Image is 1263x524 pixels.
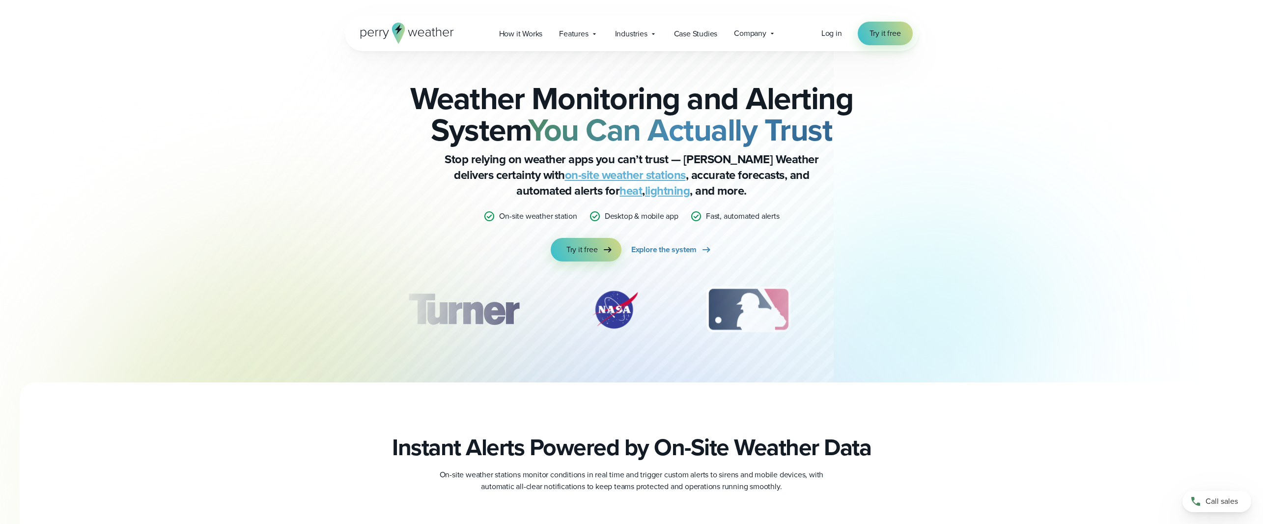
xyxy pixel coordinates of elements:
img: Turner-Construction_1.svg [393,285,533,334]
a: How it Works [491,24,551,44]
span: Industries [615,28,647,40]
span: Company [734,28,766,39]
p: Fast, automated alerts [706,210,780,222]
a: Try it free [551,238,621,262]
div: slideshow [394,285,870,339]
span: Call sales [1206,495,1238,507]
img: PGA.svg [847,285,926,334]
span: How it Works [499,28,543,40]
p: On-site weather station [499,210,577,222]
div: 3 of 12 [697,285,800,334]
h2: Weather Monitoring and Alerting System [394,83,870,146]
p: Stop relying on weather apps you can’t trust — [PERSON_NAME] Weather delivers certainty with , ac... [435,151,828,199]
img: MLB.svg [697,285,800,334]
p: Desktop & mobile app [605,210,678,222]
h2: Instant Alerts Powered by On-Site Weather Data [392,434,871,461]
a: Case Studies [666,24,726,44]
div: 2 of 12 [581,285,649,334]
a: Try it free [858,22,913,45]
a: lightning [645,182,690,200]
img: NASA.svg [581,285,649,334]
a: Explore the system [631,238,712,262]
a: on-site weather stations [565,166,686,184]
div: 4 of 12 [847,285,926,334]
span: Explore the system [631,244,697,256]
span: Try it free [870,28,901,39]
span: Features [559,28,588,40]
a: heat [619,182,642,200]
a: Call sales [1182,491,1251,512]
span: Try it free [566,244,598,256]
span: Case Studies [674,28,718,40]
div: 1 of 12 [393,285,533,334]
strong: You Can Actually Trust [528,107,832,153]
p: On-site weather stations monitor conditions in real time and trigger custom alerts to sirens and ... [435,469,828,493]
a: Log in [821,28,842,39]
